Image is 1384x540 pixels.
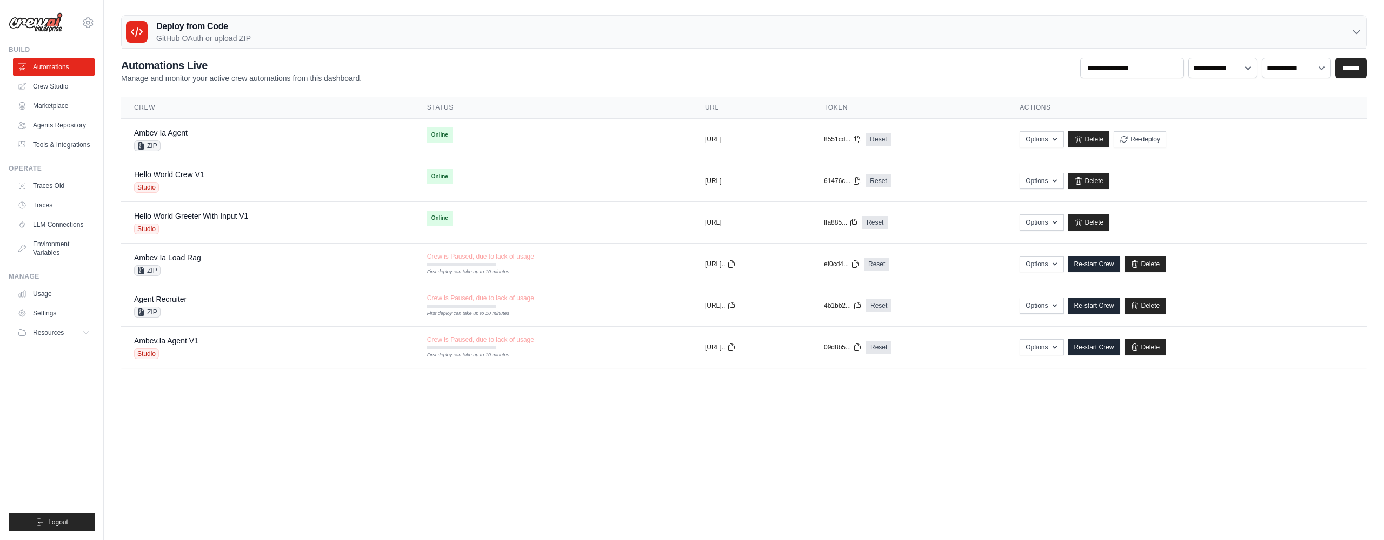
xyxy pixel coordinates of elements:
[864,258,889,271] a: Reset
[13,177,95,194] a: Traces Old
[824,177,861,185] button: 61476c...
[866,133,891,146] a: Reset
[862,216,888,229] a: Reset
[134,348,159,359] span: Studio
[414,97,692,119] th: Status
[1124,298,1166,314] a: Delete
[427,169,453,184] span: Online
[427,211,453,226] span: Online
[13,305,95,322] a: Settings
[866,174,891,187] a: Reset
[824,301,862,310] button: 4b1bb2...
[1068,131,1110,147] a: Delete
[134,212,248,220] a: Hello World Greeter With Input V1
[427,252,534,261] span: Crew is Paused, due to lack of usage
[156,20,251,33] h3: Deploy from Code
[427,294,534,302] span: Crew is Paused, due to lack of usage
[1020,173,1063,189] button: Options
[134,129,188,137] a: Ambev Ia Agent
[811,97,1007,119] th: Token
[866,299,891,312] a: Reset
[1020,131,1063,147] button: Options
[134,307,161,318] span: ZIP
[824,218,858,227] button: ffa885...
[1114,131,1166,147] button: Re-deploy
[13,117,95,134] a: Agents Repository
[1124,339,1166,355] a: Delete
[427,268,496,276] div: First deploy can take up to 10 minutes
[13,58,95,76] a: Automations
[692,97,811,119] th: URL
[13,97,95,114] a: Marketplace
[134,253,201,262] a: Ambev Ia Load Rag
[427,335,534,344] span: Crew is Paused, due to lack of usage
[9,164,95,173] div: Operate
[121,73,362,84] p: Manage and monitor your active crew automations from this dashboard.
[13,324,95,341] button: Resources
[33,328,64,337] span: Resources
[427,310,496,318] div: First deploy can take up to 10 minutes
[121,58,362,73] h2: Automations Live
[134,336,198,345] a: Ambev.Ia Agent V1
[1068,256,1120,272] a: Re-start Crew
[1068,214,1110,231] a: Delete
[134,140,161,151] span: ZIP
[13,197,95,214] a: Traces
[1124,256,1166,272] a: Delete
[9,272,95,281] div: Manage
[824,260,860,268] button: ef0cd4...
[121,97,414,119] th: Crew
[1020,298,1063,314] button: Options
[13,136,95,153] a: Tools & Integrations
[1068,173,1110,189] a: Delete
[1007,97,1367,119] th: Actions
[9,45,95,54] div: Build
[134,182,159,193] span: Studio
[9,12,63,33] img: Logo
[1068,339,1120,355] a: Re-start Crew
[134,224,159,234] span: Studio
[824,135,861,144] button: 8551cd...
[13,216,95,233] a: LLM Connections
[13,285,95,302] a: Usage
[427,127,453,143] span: Online
[824,343,862,352] button: 09d8b5...
[134,295,187,303] a: Agent Recruiter
[13,235,95,261] a: Environment Variables
[134,265,161,276] span: ZIP
[9,513,95,531] button: Logout
[48,518,68,526] span: Logout
[1020,339,1063,355] button: Options
[134,170,204,179] a: Hello World Crew V1
[427,352,496,359] div: First deploy can take up to 10 minutes
[866,341,891,354] a: Reset
[1068,298,1120,314] a: Re-start Crew
[156,33,251,44] p: GitHub OAuth or upload ZIP
[13,78,95,95] a: Crew Studio
[1020,214,1063,231] button: Options
[1020,256,1063,272] button: Options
